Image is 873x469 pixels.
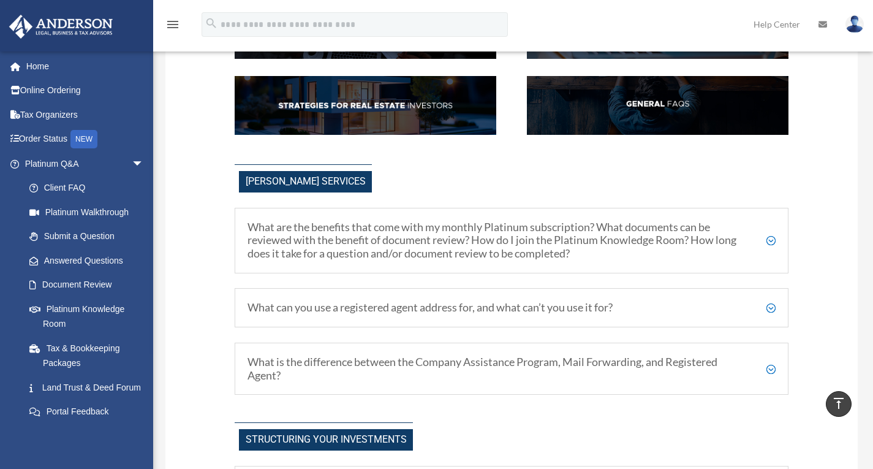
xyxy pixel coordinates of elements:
[235,76,496,135] img: StratsRE_hdr
[831,396,846,411] i: vertical_align_top
[239,429,413,451] span: Structuring Your investments
[826,391,852,417] a: vertical_align_top
[9,54,162,78] a: Home
[17,200,162,224] a: Platinum Walkthrough
[845,15,864,33] img: User Pic
[17,273,162,297] a: Document Review
[6,15,116,39] img: Anderson Advisors Platinum Portal
[132,424,156,449] span: arrow_drop_down
[165,21,180,32] a: menu
[248,221,776,261] h5: What are the benefits that come with my monthly Platinum subscription? What documents can be revi...
[17,248,162,273] a: Answered Questions
[9,424,162,448] a: Digital Productsarrow_drop_down
[17,375,162,400] a: Land Trust & Deed Forum
[70,130,97,148] div: NEW
[9,151,162,176] a: Platinum Q&Aarrow_drop_down
[17,336,162,375] a: Tax & Bookkeeping Packages
[17,297,162,336] a: Platinum Knowledge Room
[165,17,180,32] i: menu
[17,176,156,200] a: Client FAQ
[9,127,162,152] a: Order StatusNEW
[248,356,776,382] h5: What is the difference between the Company Assistance Program, Mail Forwarding, and Registered Ag...
[9,102,162,127] a: Tax Organizers
[205,17,218,30] i: search
[527,76,788,135] img: GenFAQ_hdr
[17,400,162,424] a: Portal Feedback
[9,78,162,103] a: Online Ordering
[17,224,162,249] a: Submit a Question
[132,151,156,177] span: arrow_drop_down
[239,171,372,193] span: [PERSON_NAME] Services
[248,301,776,315] h5: What can you use a registered agent address for, and what can’t you use it for?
